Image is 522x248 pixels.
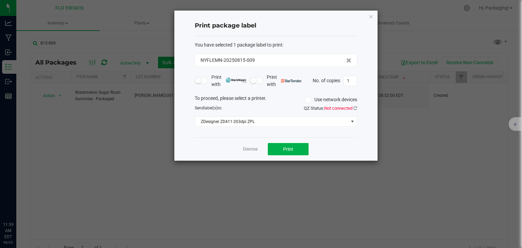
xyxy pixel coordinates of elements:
span: No. of copies [313,77,340,83]
span: Send to: [195,106,222,110]
img: bartender.png [281,79,302,83]
span: label(s) [204,106,217,110]
span: QZ Status: [304,106,357,111]
span: Print [283,146,293,152]
span: ZDesigner ZD411-203dpi ZPL [195,117,348,126]
a: Dismiss [243,146,258,152]
span: Not connected [324,106,352,111]
span: NYFLEMN-20250815-009 [201,57,255,64]
div: To proceed, please select a printer. [190,95,362,105]
span: Print with [211,74,246,88]
h4: Print package label [195,21,357,30]
div: : [195,41,357,49]
img: mark_magic_cybra.png [226,77,246,83]
iframe: Resource center unread badge [20,193,28,201]
button: Print [268,143,309,155]
span: Print with [267,74,302,88]
iframe: Resource center [7,194,27,214]
span: You have selected 1 package label to print [195,42,282,48]
label: Use network devices [305,96,357,103]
